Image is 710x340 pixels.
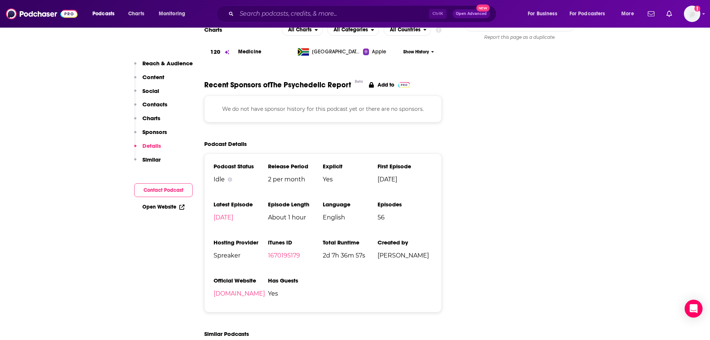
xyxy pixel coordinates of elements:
[214,290,265,297] a: [DOMAIN_NAME]
[384,24,432,36] h2: Countries
[142,142,161,149] p: Details
[268,252,300,259] a: 1670195179
[268,290,323,297] span: Yes
[87,8,124,20] button: open menu
[268,239,323,246] h3: iTunes ID
[452,9,490,18] button: Open AdvancedNew
[621,9,634,19] span: More
[378,214,432,221] span: 56
[288,27,312,32] span: All Charts
[403,49,429,55] span: Show History
[663,7,675,20] a: Show notifications dropdown
[134,87,159,101] button: Social
[142,74,164,81] p: Content
[134,115,160,128] button: Charts
[134,142,161,156] button: Details
[378,252,432,259] span: [PERSON_NAME]
[154,8,195,20] button: open menu
[372,48,386,56] span: Apple
[142,128,167,135] p: Sponsors
[134,60,193,74] button: Reach & Audience
[214,239,268,246] h3: Hosting Provider
[92,9,114,19] span: Podcasts
[464,34,576,40] div: Report this page as a duplicate.
[214,201,268,208] h3: Latest Episode
[134,128,167,142] button: Sponsors
[363,48,401,56] a: Apple
[384,24,432,36] button: open menu
[378,239,432,246] h3: Created by
[616,8,643,20] button: open menu
[685,300,703,318] div: Open Intercom Messenger
[355,79,363,84] div: Beta
[214,252,268,259] span: Spreaker
[334,27,368,32] span: All Categories
[282,24,323,36] button: open menu
[456,12,487,16] span: Open Advanced
[142,115,160,122] p: Charts
[210,48,220,56] h3: 120
[429,9,446,19] span: Ctrl K
[476,4,490,12] span: New
[268,214,323,221] span: About 1 hour
[312,48,360,56] span: South Africa
[142,156,161,163] p: Similar
[214,277,268,284] h3: Official Website
[268,201,323,208] h3: Episode Length
[223,5,504,22] div: Search podcasts, credits, & more...
[134,183,193,197] button: Contact Podcast
[6,7,78,21] img: Podchaser - Follow, Share and Rate Podcasts
[204,80,351,90] span: Recent Sponsors of The Psychedelic Report
[523,8,567,20] button: open menu
[528,9,557,19] span: For Business
[268,277,323,284] h3: Has Guests
[398,82,410,88] img: Pro Logo
[204,330,249,337] h2: Similar Podcasts
[645,7,657,20] a: Show notifications dropdown
[128,9,144,19] span: Charts
[694,6,700,12] svg: Add a profile image
[684,6,700,22] span: Logged in as Ashley_Beenen
[238,49,261,55] a: Medicine
[378,163,432,170] h3: First Episode
[323,201,378,208] h3: Language
[214,176,268,183] div: Idle
[159,9,185,19] span: Monitoring
[684,6,700,22] button: Show profile menu
[378,201,432,208] h3: Episodes
[134,74,164,87] button: Content
[268,176,323,183] span: 2 per month
[327,24,379,36] h2: Categories
[142,60,193,67] p: Reach & Audience
[323,176,378,183] span: Yes
[142,87,159,94] p: Social
[282,24,323,36] h2: Platforms
[204,42,238,62] a: 120
[134,101,167,115] button: Contacts
[565,8,616,20] button: open menu
[378,81,394,88] p: Add to
[369,80,410,90] a: Add to
[323,239,378,246] h3: Total Runtime
[390,27,420,32] span: All Countries
[295,48,363,56] a: [GEOGRAPHIC_DATA]
[204,140,247,147] h2: Podcast Details
[123,8,149,20] a: Charts
[142,204,184,210] a: Open Website
[204,26,222,33] h2: Charts
[684,6,700,22] img: User Profile
[327,24,379,36] button: open menu
[569,9,605,19] span: For Podcasters
[142,101,167,108] p: Contacts
[214,163,268,170] h3: Podcast Status
[134,156,161,170] button: Similar
[268,163,323,170] h3: Release Period
[401,49,436,55] button: Show History
[323,252,378,259] span: 2d 7h 36m 57s
[323,214,378,221] span: English
[214,105,433,113] p: We do not have sponsor history for this podcast yet or there are no sponsors.
[214,214,233,221] a: [DATE]
[323,163,378,170] h3: Explicit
